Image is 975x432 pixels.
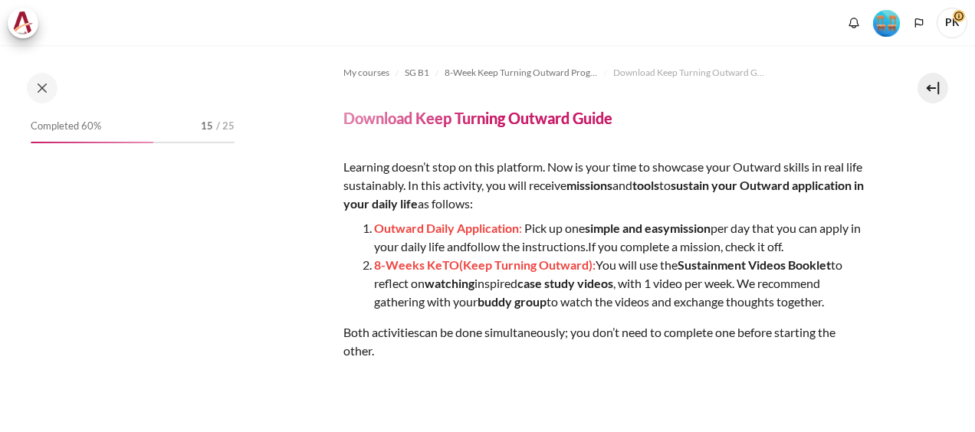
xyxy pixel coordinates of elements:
h4: Download Keep Turning Outward Guide [343,108,612,128]
strong: watching [425,276,474,290]
img: Level #4 [873,10,900,37]
span: Completed 60% [31,119,101,134]
a: Reports & Analytics [119,8,218,38]
span: . W [616,276,749,290]
a: Architeck Architeck [8,8,46,38]
strong: tools [632,178,659,192]
span: (Keep Turning Outward) [459,257,593,272]
a: Download Keep Turning Outward Guide [613,64,767,82]
span: nd [453,239,588,254]
div: 60% [31,142,153,143]
span: can be done simultaneously [419,325,565,339]
span: / 25 [216,119,235,134]
strong: Sustainment Videos Booklet [678,257,831,272]
span: : [519,221,522,235]
strong: simple and easy [585,221,670,235]
span: 8-Week Keep Turning Outward Program [445,66,598,80]
img: Architeck [12,11,34,34]
p: You will use the to reflect on inspired , e recommend gathering with your to watch the videos and... [374,256,866,311]
span: Outward Daily Application [374,221,519,235]
a: User menu [937,8,967,38]
p: Learning doesn’t stop on this platform. Now is your time to showcase your Outward skills in real ... [343,158,866,213]
span: PK [937,8,967,38]
span: Download Keep Turning Outward Guide [613,66,767,80]
span: 15 [201,119,213,134]
a: My courses [54,8,115,38]
strong: buddy group [478,294,547,309]
a: 8-Week Keep Turning Outward Program [445,64,598,82]
strong: mission [670,221,711,235]
div: Show notification window with no new notifications [842,11,865,34]
a: My courses [343,64,389,82]
button: Languages [908,11,931,34]
a: Level #4 [867,8,906,37]
span: with 1 video per week [618,276,732,290]
p: Both activities ; you don’t need to complete one before starting the other. [343,323,866,360]
p: Pick up one per day that you can apply in your daily life a If you complete a mission, check it off. [374,219,866,256]
strong: missions [566,178,612,192]
span: 8-Weeks KeTO [374,257,459,272]
span: follow the instructions. [467,239,588,254]
span: SG B1 [405,66,429,80]
span: My courses [343,66,389,80]
span: : [593,257,596,272]
nav: Navigation bar [343,61,866,85]
strong: case study videos [517,276,613,290]
a: SG B1 [405,64,429,82]
div: Level #4 [873,8,900,37]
